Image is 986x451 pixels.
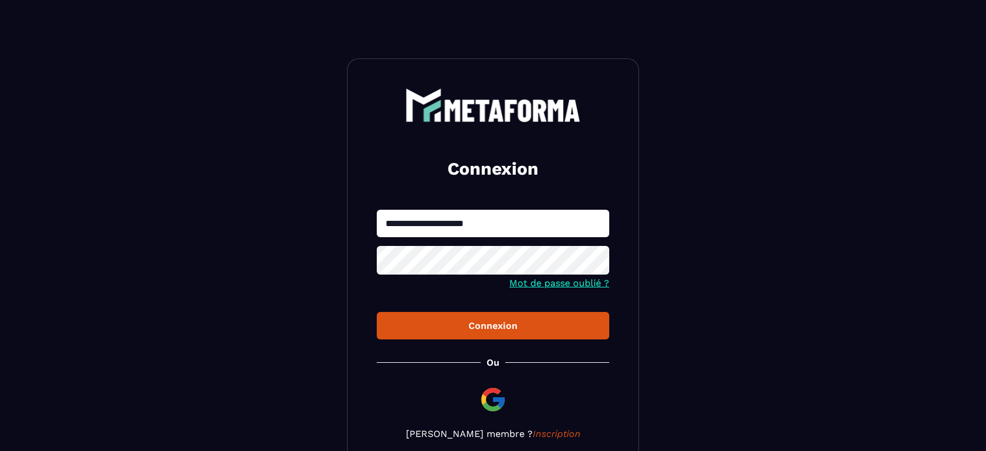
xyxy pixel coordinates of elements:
p: [PERSON_NAME] membre ? [377,428,609,439]
a: logo [377,88,609,122]
h2: Connexion [391,157,595,181]
a: Mot de passe oublié ? [509,277,609,289]
img: logo [405,88,581,122]
button: Connexion [377,312,609,339]
div: Connexion [386,320,600,331]
p: Ou [487,357,499,368]
img: google [479,386,507,414]
a: Inscription [533,428,581,439]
